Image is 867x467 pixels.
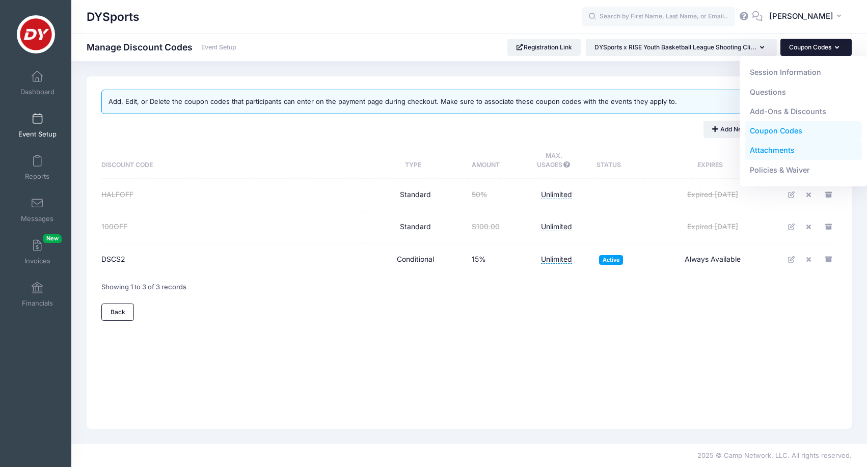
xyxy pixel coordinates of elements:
[18,130,57,139] span: Event Setup
[467,179,536,211] td: 50%
[101,90,837,114] div: Add, Edit, or Delete the coupon codes that participants can enter on the payment page during chec...
[201,44,236,51] a: Event Setup
[822,187,837,202] a: Archive
[541,222,572,231] span: Unlimited
[541,190,572,199] span: Unlimited
[645,143,779,179] th: Expires
[25,172,49,181] span: Reports
[467,143,536,179] th: Amount
[507,39,581,56] a: Registration Link
[101,143,364,179] th: Discount Code
[697,451,852,459] span: 2025 © Camp Network, LLC. All rights reserved.
[101,276,186,299] div: Showing 1 to 3 of 3 records
[20,88,55,96] span: Dashboard
[645,179,779,211] td: Expired [DATE]
[467,211,536,244] td: $100.00
[582,7,735,27] input: Search by First Name, Last Name, or Email...
[13,192,62,228] a: Messages
[536,143,577,179] th: Max. Usages
[364,143,467,179] th: Type
[101,304,134,321] a: Back
[645,211,779,244] td: Expired [DATE]
[22,299,53,308] span: Financials
[87,42,236,52] h1: Manage Discount Codes
[13,234,62,270] a: InvoicesNew
[745,82,862,101] a: Questions
[745,141,862,160] a: Attachments
[101,190,133,199] span: HALFOFF
[541,255,572,264] span: Unlimited
[586,39,777,56] button: DYSports x RISE Youth Basketball League Shooting Cli...
[599,255,623,265] span: Active
[101,222,127,231] span: 100OFF
[21,214,53,223] span: Messages
[87,5,140,29] h1: DYSports
[745,160,862,180] a: Policies & Waiver
[577,143,645,179] th: Status
[13,107,62,143] a: Event Setup
[17,15,55,53] img: DYSports
[740,56,867,186] div: Coupon Codes
[645,243,779,276] td: Always Available
[594,43,756,51] span: DYSports x RISE Youth Basketball League Shooting Cli...
[101,255,125,263] span: DSCS2
[364,243,467,276] td: Conditional
[43,234,62,243] span: New
[763,5,852,29] button: [PERSON_NAME]
[364,179,467,211] td: Standard
[780,39,852,56] button: Coupon Codes
[822,252,837,267] a: Archive
[822,219,837,235] a: Archive
[13,277,62,312] a: Financials
[13,150,62,185] a: Reports
[24,257,50,265] span: Invoices
[364,211,467,244] td: Standard
[745,63,862,82] a: Session Information
[745,102,862,121] a: Add-Ons & Discounts
[769,11,833,22] span: [PERSON_NAME]
[703,121,756,138] button: Add New
[13,65,62,101] a: Dashboard
[467,243,536,276] td: 15%
[745,121,862,141] a: Coupon Codes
